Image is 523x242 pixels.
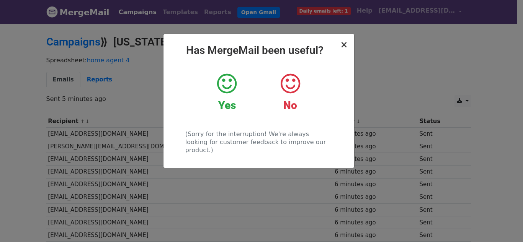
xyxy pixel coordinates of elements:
[485,205,523,242] iframe: Chat Widget
[201,72,253,112] a: Yes
[170,44,348,57] h2: Has MergeMail been useful?
[283,99,297,112] strong: No
[264,72,316,112] a: No
[185,130,332,154] p: (Sorry for the interruption! We're always looking for customer feedback to improve our product.)
[340,40,348,49] button: Close
[218,99,236,112] strong: Yes
[340,39,348,50] span: ×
